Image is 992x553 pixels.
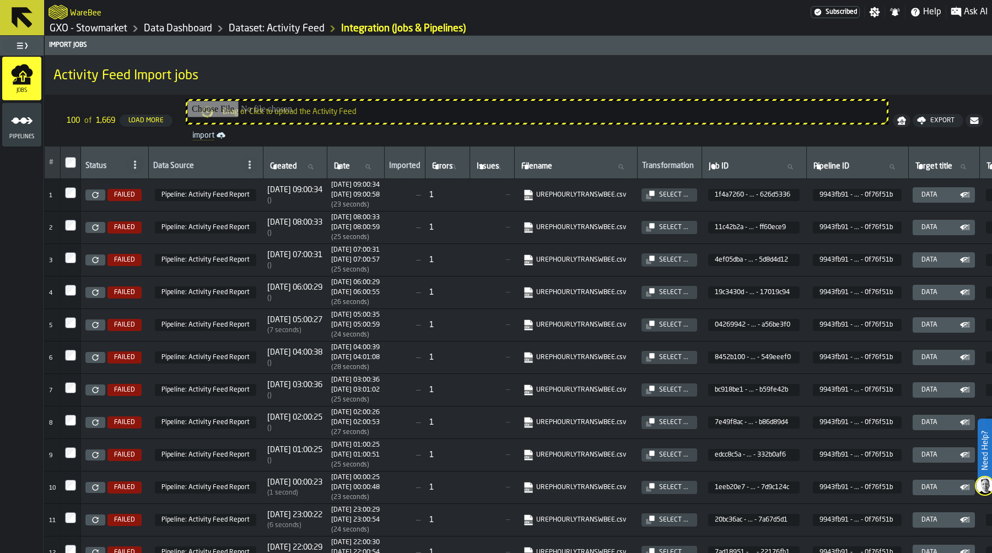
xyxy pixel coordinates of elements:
span: 9943fb91-17b0-4be2-941f-4e770f76f51b [155,384,256,396]
a: link-to-/wh/i/1f322264-80fa-4175-88bb-566e6213dfa5 [50,23,127,35]
span: — [474,354,510,361]
button: button-Data [913,415,975,430]
button: button-Data [913,285,975,300]
div: Time between creation and start (import delay / Re-Import) [267,392,322,399]
div: Imported [389,161,420,172]
span: UREPHOURLYTRANSWBEE.csv [521,415,630,430]
a: link-to-https://import.app.warebee.com/7e49f8ac-abf8-4154-a418-2a06b86d89d4/input/input.csv?X-Amz... [523,417,626,428]
label: InputCheckbox-label-react-aria2799224579-:r3q: [65,382,76,393]
span: — [389,288,420,297]
span: 04269942 - ... - a56be3f0 [715,321,791,329]
div: Started at 1755406833883 [331,214,380,221]
div: Time between creation and start (import delay / Re-Import) [267,262,322,269]
span: 7 [49,388,52,394]
div: Menu Subscription [811,6,860,18]
span: 9943fb91-17b0-4be2-941f-4e770f76f51b [813,319,902,331]
span: UREPHOURLYTRANSWBEE.csv [521,350,630,365]
div: Transformation [642,161,697,172]
div: 1 [429,353,465,362]
span: — [389,321,420,329]
span: # [49,159,53,166]
h2: Sub Title [53,65,983,67]
a: FAILED [105,189,144,201]
a: FAILED [105,481,144,494]
span: 9943fb91-17b0-4be2-941f-4e770f76f51b [813,351,902,364]
span: 9943fb91-17b0-4be2-941f-4e770f76f51b [155,286,256,299]
div: Data Source [153,161,239,172]
span: 1,669 [96,116,115,125]
a: link-to-https://import.app.warebee.com/19c3430d-9e50-4134-a770-94fe17019c94/input/input.csv?X-Amz... [523,287,626,298]
button: button-Data [913,382,975,398]
span: [DATE] 03:00:36 [267,381,322,389]
div: title-Activity Feed Import jobs [45,55,992,95]
span: 5 [49,323,52,329]
a: link-to-/wh/i/1f322264-80fa-4175-88bb-566e6213dfa5/import/activity/ [188,129,886,142]
span: 4 [49,290,52,296]
input: label [268,160,322,174]
div: Completed at 1755410458174 [331,191,380,199]
button: button- [966,114,983,127]
span: — [389,418,420,427]
span: 7e49f8ac-abf8-4154-a418-2a06b86d89d4 [708,416,800,429]
div: Import duration (start to completion) [331,331,380,339]
span: FAILED [114,386,135,394]
button: button-Data [913,187,975,203]
div: Data [917,289,959,296]
div: Completed at 1755388862280 [331,386,380,394]
span: label [915,162,952,171]
span: label [334,162,350,171]
span: 9943fb91-17b0-4be2-941f-4e770f76f51b [155,416,256,429]
span: Pipelines [2,134,41,140]
div: ButtonLoadMore-Load More-Prev-First-Last [58,112,181,129]
label: InputCheckbox-label-react-aria2799224579-:r3k: [65,187,76,198]
input: InputCheckbox-label-react-aria2799224579-:r3t: [65,480,76,491]
div: Started at 1755396035154 [331,311,380,319]
button: button-Select ... [641,448,697,462]
span: — [474,321,510,329]
div: Select ... [655,484,693,491]
input: label [519,160,633,174]
span: 1f4a7260 - ... - 626d5336 [715,191,791,199]
span: [DATE] 05:00:27 [267,316,322,324]
input: InputCheckbox-label-react-aria2799224579-:r3r: [65,415,76,426]
span: 9943fb91 - ... - 0f76f51b [820,224,893,231]
input: InputCheckbox-label-react-aria2799224579-:r3l: [65,220,76,231]
div: Data [917,451,959,459]
a: FAILED [105,514,144,526]
span: 9943fb91-17b0-4be2-941f-4e770f76f51b [155,189,256,201]
div: Load More [124,117,168,124]
span: FAILED [114,354,135,361]
span: 1 [49,193,52,199]
div: Select ... [655,419,693,426]
span: UREPHOURLYTRANSWBEE.csv [521,480,630,495]
span: 100 [67,116,80,125]
input: label [475,160,510,174]
div: Integration (Jobs & Pipelines) [341,23,466,35]
div: 1 [429,256,465,264]
button: button-Select ... [641,221,697,234]
span: 6 [49,355,52,361]
div: Started at 1755388836562 [331,376,380,384]
span: FAILED [114,289,135,296]
input: InputCheckbox-label-react-aria2799224579-:r3m: [65,252,76,263]
span: 9943fb91-17b0-4be2-941f-4e770f76f51b [813,221,902,234]
div: Data [917,224,959,231]
a: FAILED [105,449,144,461]
span: 3 [49,258,52,264]
button: button-Data [913,317,975,333]
a: link-to-https://import.app.warebee.com/04269942-1924-4fdd-9895-c990a56be3f0/input/input.csv?X-Amz... [523,319,626,330]
div: Data [917,354,959,361]
span: [DATE] 06:00:29 [267,283,322,292]
div: Started at 1755392439365 [331,344,380,351]
span: — [389,386,420,394]
div: Started at 1755410434741 [331,181,380,189]
input: label [913,160,975,174]
span: 04269942-1924-4fdd-9895-c990a56be3f0 [708,319,800,331]
div: Import duration (start to completion) [331,266,380,274]
span: bc918be1 - ... - b59fe42b [715,386,791,394]
a: FAILED [105,286,144,299]
div: Started at 1755399629845 [331,279,380,286]
span: 11c42b2a - ... - ff60ece9 [715,224,791,231]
